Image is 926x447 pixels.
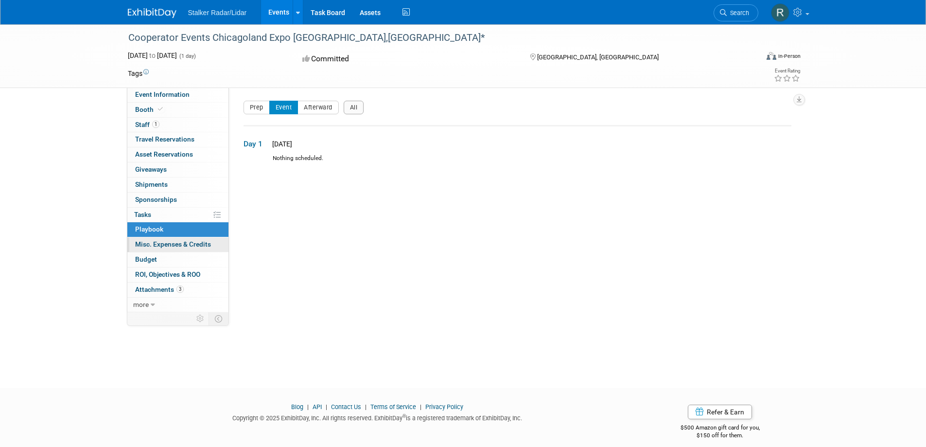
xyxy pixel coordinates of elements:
[135,90,190,98] span: Event Information
[135,270,200,278] span: ROI, Objectives & ROO
[128,411,628,423] div: Copyright © 2025 ExhibitDay, Inc. All rights reserved. ExhibitDay is a registered trademark of Ex...
[299,51,514,68] div: Committed
[331,403,361,411] a: Contact Us
[135,121,159,128] span: Staff
[313,403,322,411] a: API
[127,132,228,147] a: Travel Reservations
[125,29,744,47] div: Cooperator Events Chicagoland Expo [GEOGRAPHIC_DATA],[GEOGRAPHIC_DATA]*
[127,268,228,282] a: ROI, Objectives & ROO
[133,301,149,308] span: more
[714,4,758,21] a: Search
[244,139,268,149] span: Day 1
[127,298,228,312] a: more
[128,69,149,78] td: Tags
[127,222,228,237] a: Playbook
[148,52,157,59] span: to
[135,180,168,188] span: Shipments
[363,403,369,411] span: |
[244,101,270,114] button: Prep
[323,403,330,411] span: |
[178,53,196,59] span: (1 day)
[135,106,165,113] span: Booth
[370,403,416,411] a: Terms of Service
[642,417,799,440] div: $500 Amazon gift card for you,
[192,312,209,325] td: Personalize Event Tab Strip
[135,255,157,263] span: Budget
[127,147,228,162] a: Asset Reservations
[127,88,228,102] a: Event Information
[188,9,247,17] span: Stalker Radar/Lidar
[537,54,659,61] span: [GEOGRAPHIC_DATA], [GEOGRAPHIC_DATA]
[291,403,303,411] a: Blog
[176,286,184,293] span: 3
[127,237,228,252] a: Misc. Expenses & Credits
[135,165,167,173] span: Giveaways
[128,8,176,18] img: ExhibitDay
[135,225,163,233] span: Playbook
[269,140,292,148] span: [DATE]
[152,121,159,128] span: 1
[127,193,228,207] a: Sponsorships
[127,103,228,117] a: Booth
[305,403,311,411] span: |
[778,53,801,60] div: In-Person
[135,240,211,248] span: Misc. Expenses & Credits
[127,208,228,222] a: Tasks
[127,118,228,132] a: Staff1
[425,403,463,411] a: Privacy Policy
[158,107,163,112] i: Booth reservation complete
[127,162,228,177] a: Giveaways
[767,52,776,60] img: Format-Inperson.png
[244,154,791,171] div: Nothing scheduled.
[135,150,193,158] span: Asset Reservations
[774,69,800,73] div: Event Rating
[402,413,406,419] sup: ®
[688,405,752,419] a: Refer & Earn
[701,51,801,65] div: Event Format
[418,403,424,411] span: |
[297,101,339,114] button: Afterward
[135,135,194,143] span: Travel Reservations
[135,196,177,203] span: Sponsorships
[127,178,228,192] a: Shipments
[209,312,228,325] td: Toggle Event Tabs
[127,283,228,297] a: Attachments3
[727,9,749,17] span: Search
[134,211,151,218] span: Tasks
[269,101,298,114] button: Event
[771,3,789,22] img: Robert Mele
[135,286,184,293] span: Attachments
[344,101,364,114] button: All
[127,252,228,267] a: Budget
[642,431,799,440] div: $150 off for them.
[128,52,177,59] span: [DATE] [DATE]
